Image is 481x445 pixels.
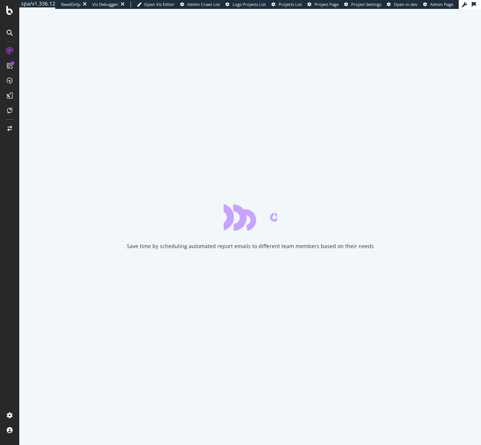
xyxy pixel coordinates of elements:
[351,1,381,7] span: Project Settings
[61,1,81,7] div: ReadOnly:
[224,204,277,231] div: animation
[180,1,220,7] a: Admin Crawl List
[137,1,175,7] a: Open Viz Editor
[279,1,302,7] span: Projects List
[307,1,339,7] a: Project Page
[423,1,453,7] a: Admin Page
[144,1,175,7] span: Open Viz Editor
[387,1,418,7] a: Open in dev
[314,1,339,7] span: Project Page
[394,1,418,7] span: Open in dev
[187,1,220,7] span: Admin Crawl List
[233,1,266,7] span: Logs Projects List
[344,1,381,7] a: Project Settings
[127,243,374,250] div: Save time by scheduling automated report emails to different team members based on their needs
[430,1,453,7] span: Admin Page
[271,1,302,7] a: Projects List
[225,1,266,7] a: Logs Projects List
[92,1,119,7] div: Viz Debugger:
